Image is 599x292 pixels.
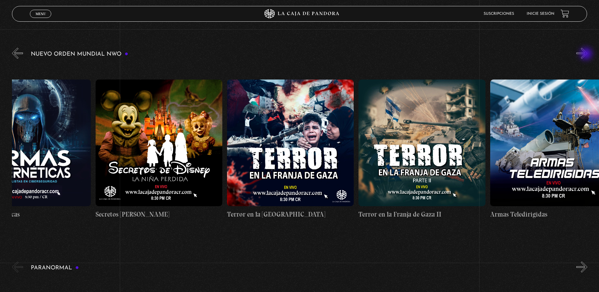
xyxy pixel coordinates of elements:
[12,48,23,59] button: Previous
[527,12,554,16] a: Inicie sesión
[36,12,46,16] span: Menu
[31,51,128,57] h3: Nuevo Orden Mundial NWO
[227,63,354,235] a: Terror en la [GEOGRAPHIC_DATA]
[12,262,23,273] button: Previous
[96,63,222,235] a: Secretos [PERSON_NAME]
[358,63,485,235] a: Terror en la Franja de Gaza II
[33,17,48,21] span: Cerrar
[576,48,587,59] button: Next
[227,209,354,219] h4: Terror en la [GEOGRAPHIC_DATA]
[31,265,79,271] h3: Paranormal
[96,209,222,219] h4: Secretos [PERSON_NAME]
[561,9,569,18] a: View your shopping cart
[576,262,587,273] button: Next
[358,209,485,219] h4: Terror en la Franja de Gaza II
[484,12,514,16] a: Suscripciones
